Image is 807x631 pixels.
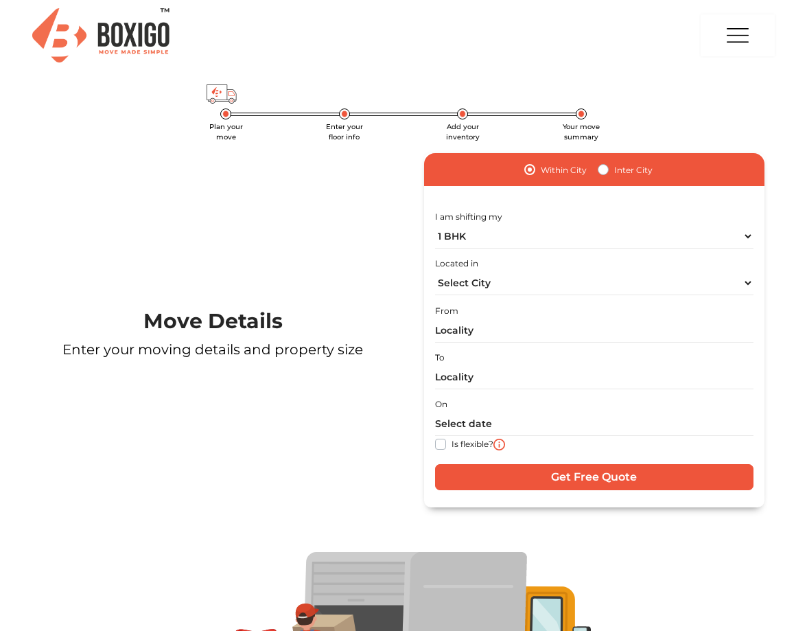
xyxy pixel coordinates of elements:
[209,122,243,141] span: Plan your move
[435,319,753,343] input: Locality
[614,161,653,178] label: Inter City
[435,412,753,436] input: Select date
[493,439,505,450] img: i
[435,211,502,223] label: I am shifting my
[563,122,600,141] span: Your move summary
[435,257,478,270] label: Located in
[446,122,480,141] span: Add your inventory
[452,436,493,450] label: Is flexible?
[32,309,393,334] h1: Move Details
[435,365,753,389] input: Locality
[435,464,753,490] input: Get Free Quote
[435,352,445,364] label: To
[32,8,169,62] img: Boxigo
[326,122,363,141] span: Enter your floor info
[32,339,393,360] p: Enter your moving details and property size
[435,305,458,317] label: From
[435,398,447,411] label: On
[541,161,587,178] label: Within City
